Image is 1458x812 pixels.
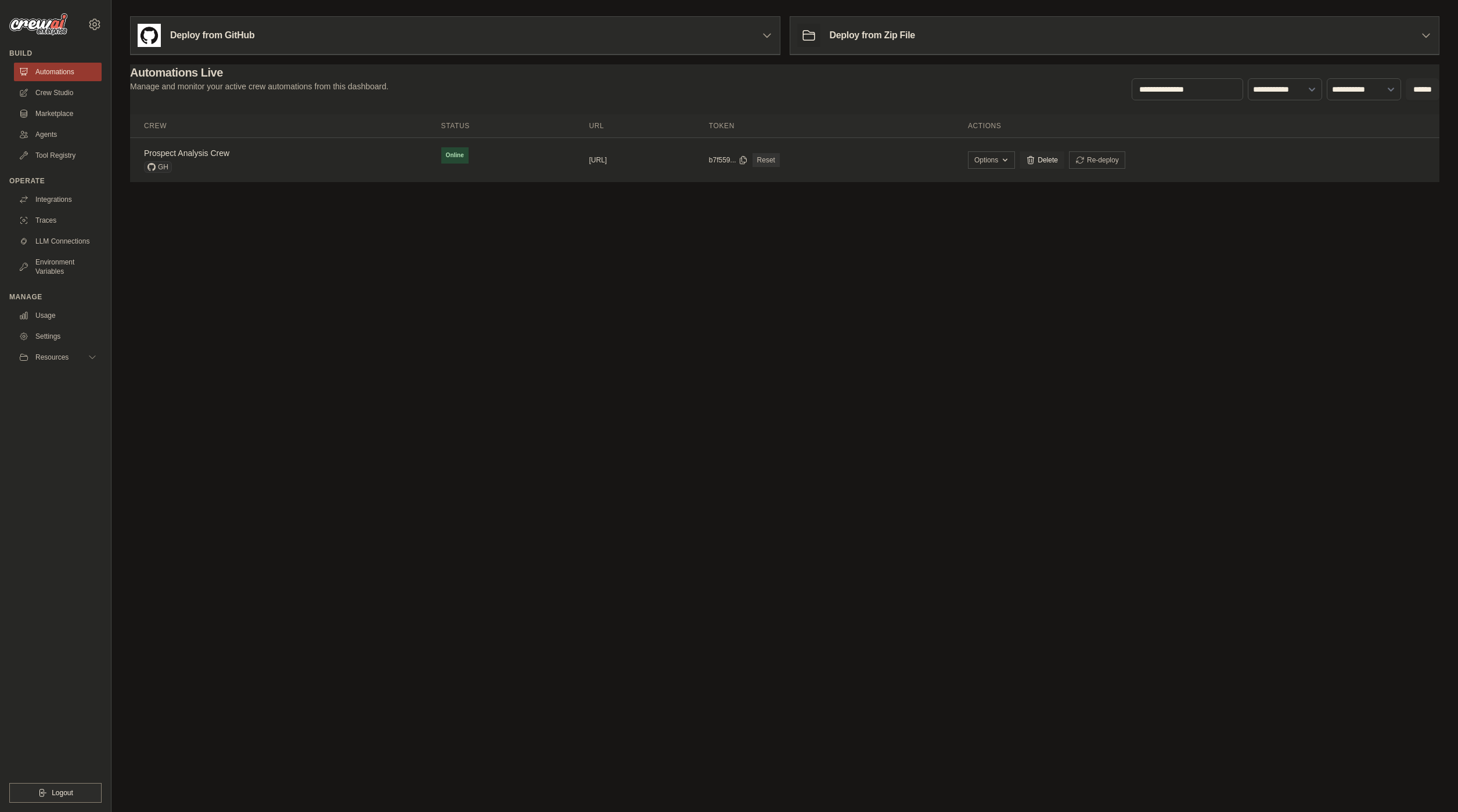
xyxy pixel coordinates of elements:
[14,84,102,102] a: Crew Studio
[954,114,1439,138] th: Actions
[830,28,915,42] h3: Deploy from Zip File
[130,81,388,92] p: Manage and monitor your active crew automations from this dashboard.
[9,292,102,302] div: Manage
[14,253,102,281] a: Environment Variables
[9,176,102,186] div: Operate
[35,353,69,362] span: Resources
[14,306,102,325] a: Usage
[1020,151,1064,169] a: Delete
[14,125,102,144] a: Agents
[14,104,102,123] a: Marketplace
[709,155,748,165] button: b7f559...
[52,788,73,797] span: Logout
[9,13,67,35] img: Logo
[441,147,469,164] span: Online
[753,153,780,167] a: Reset
[144,148,229,158] a: Prospect Analysis Crew
[14,190,102,209] a: Integrations
[14,348,102,367] button: Resources
[130,114,427,138] th: Crew
[130,64,388,81] h2: Automations Live
[138,24,161,47] img: GitHub Logo
[575,114,694,138] th: URL
[9,783,102,803] button: Logout
[968,151,1015,169] button: Options
[427,114,575,138] th: Status
[14,146,102,165] a: Tool Registry
[695,114,954,138] th: Token
[14,327,102,346] a: Settings
[144,161,172,173] span: GH
[14,232,102,251] a: LLM Connections
[170,28,254,42] h3: Deploy from GitHub
[1069,151,1125,169] button: Re-deploy
[9,49,102,58] div: Build
[14,211,102,230] a: Traces
[14,63,102,81] a: Automations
